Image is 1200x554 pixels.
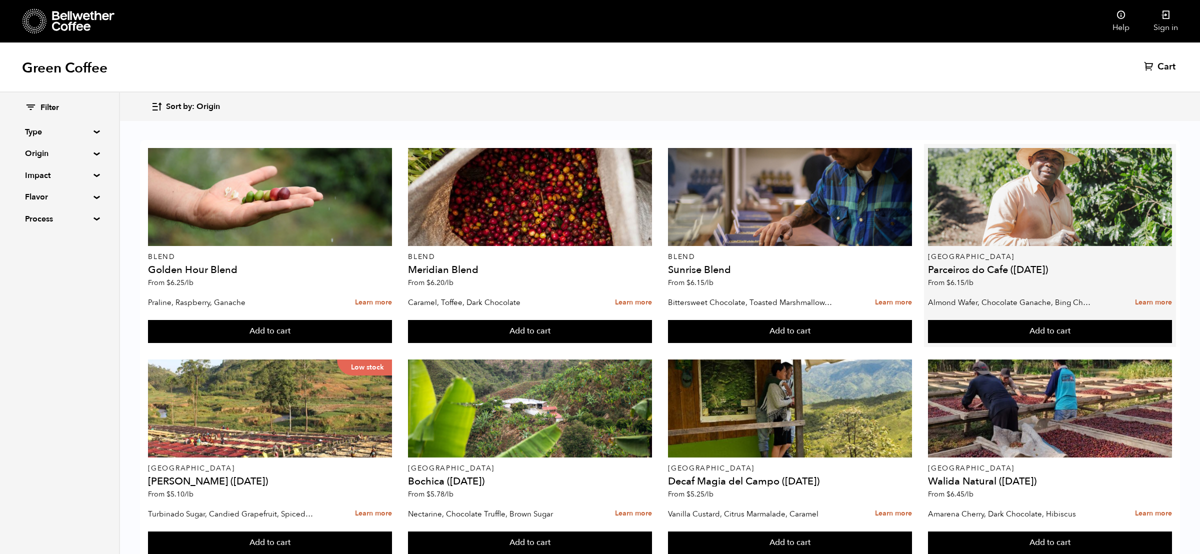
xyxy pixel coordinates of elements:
p: [GEOGRAPHIC_DATA] [928,465,1171,472]
summary: Origin [25,147,94,159]
summary: Impact [25,169,94,181]
bdi: 6.25 [166,278,193,287]
h4: Golden Hour Blend [148,265,391,275]
bdi: 6.20 [426,278,453,287]
span: From [928,278,973,287]
span: Sort by: Origin [166,101,220,112]
p: Vanilla Custard, Citrus Marmalade, Caramel [668,506,833,521]
a: Learn more [1135,503,1172,524]
summary: Flavor [25,191,94,203]
span: $ [426,278,430,287]
span: $ [946,489,950,499]
span: From [668,278,713,287]
a: Learn more [615,292,652,313]
a: Learn more [875,292,912,313]
h4: Bochica ([DATE]) [408,476,651,486]
bdi: 5.25 [686,489,713,499]
a: Learn more [355,503,392,524]
p: Amarena Cherry, Dark Chocolate, Hibiscus [928,506,1093,521]
span: $ [686,489,690,499]
h4: Decaf Magia del Campo ([DATE]) [668,476,911,486]
p: Bittersweet Chocolate, Toasted Marshmallow, Candied Orange, Praline [668,295,833,310]
h4: Walida Natural ([DATE]) [928,476,1171,486]
p: Almond Wafer, Chocolate Ganache, Bing Cherry [928,295,1093,310]
span: $ [166,489,170,499]
p: Blend [668,253,911,260]
a: Learn more [355,292,392,313]
p: Blend [408,253,651,260]
h4: Parceiros do Cafe ([DATE]) [928,265,1171,275]
span: From [408,278,453,287]
p: Praline, Raspberry, Ganache [148,295,313,310]
summary: Process [25,213,94,225]
p: Caramel, Toffee, Dark Chocolate [408,295,573,310]
span: /lb [444,278,453,287]
button: Add to cart [668,320,911,343]
span: From [408,489,453,499]
button: Add to cart [408,320,651,343]
span: Filter [40,102,59,113]
span: $ [426,489,430,499]
p: [GEOGRAPHIC_DATA] [408,465,651,472]
summary: Type [25,126,94,138]
a: Learn more [1135,292,1172,313]
span: $ [686,278,690,287]
span: From [148,278,193,287]
span: /lb [444,489,453,499]
span: /lb [184,278,193,287]
bdi: 6.15 [946,278,973,287]
p: Turbinado Sugar, Candied Grapefruit, Spiced Plum [148,506,313,521]
p: Low stock [337,359,392,375]
span: /lb [704,278,713,287]
h1: Green Coffee [22,59,107,77]
a: Learn more [615,503,652,524]
bdi: 5.10 [166,489,193,499]
span: /lb [184,489,193,499]
h4: Sunrise Blend [668,265,911,275]
bdi: 5.78 [426,489,453,499]
button: Sort by: Origin [151,95,220,118]
span: From [148,489,193,499]
button: Add to cart [928,320,1171,343]
a: Low stock [148,359,391,457]
span: /lb [964,278,973,287]
p: Nectarine, Chocolate Truffle, Brown Sugar [408,506,573,521]
bdi: 6.45 [946,489,973,499]
span: From [928,489,973,499]
span: Cart [1157,61,1175,73]
p: Blend [148,253,391,260]
span: From [668,489,713,499]
a: Cart [1144,61,1178,73]
p: [GEOGRAPHIC_DATA] [148,465,391,472]
p: [GEOGRAPHIC_DATA] [928,253,1171,260]
bdi: 6.15 [686,278,713,287]
button: Add to cart [148,320,391,343]
span: $ [946,278,950,287]
a: Learn more [875,503,912,524]
h4: [PERSON_NAME] ([DATE]) [148,476,391,486]
p: [GEOGRAPHIC_DATA] [668,465,911,472]
span: $ [166,278,170,287]
span: /lb [704,489,713,499]
h4: Meridian Blend [408,265,651,275]
span: /lb [964,489,973,499]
